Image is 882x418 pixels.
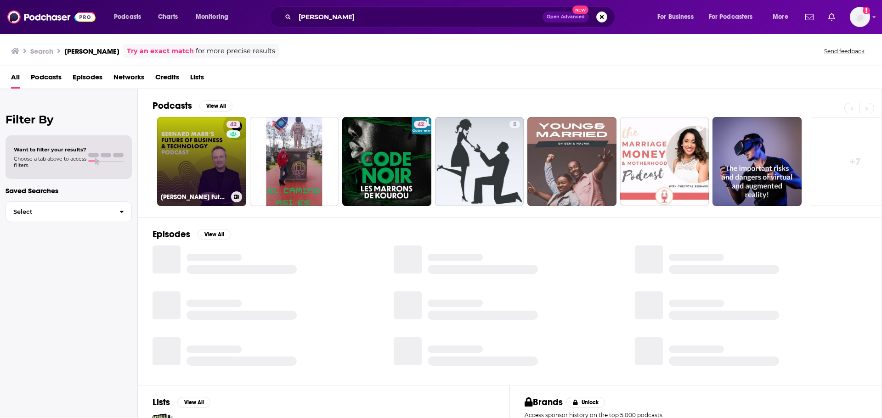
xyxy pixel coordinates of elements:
button: View All [177,397,210,408]
button: open menu [651,10,705,24]
button: open menu [703,10,766,24]
a: Show notifications dropdown [825,9,839,25]
span: More [773,11,788,23]
a: PodcastsView All [153,100,232,111]
h3: [PERSON_NAME] Future of Business & Technology Podcast [161,193,227,201]
button: Send feedback [821,47,867,55]
button: Open AdvancedNew [543,11,589,22]
a: 42[PERSON_NAME] Future of Business & Technology Podcast [157,117,246,206]
h2: Episodes [153,229,190,240]
a: 5 [509,121,520,128]
span: 5 [513,120,516,129]
a: 5 [435,117,524,206]
a: ListsView All [153,396,210,408]
a: 42 [414,121,428,128]
div: Search podcasts, credits, & more... [278,6,624,28]
img: User Profile [850,7,870,27]
button: Select [6,201,132,222]
p: Saved Searches [6,186,132,195]
a: Try an exact match [127,46,194,56]
a: Charts [152,10,183,24]
span: 42 [230,120,237,129]
h2: Filter By [6,113,132,126]
a: Lists [190,70,204,89]
h2: Podcasts [153,100,192,111]
a: Podcasts [31,70,62,89]
span: Logged in as maddieFHTGI [850,7,870,27]
button: open menu [189,10,240,24]
span: Open Advanced [547,15,585,19]
input: Search podcasts, credits, & more... [295,10,543,24]
a: Show notifications dropdown [802,9,817,25]
img: Podchaser - Follow, Share and Rate Podcasts [7,8,96,26]
span: For Podcasters [709,11,753,23]
span: 42 [418,120,424,129]
svg: Add a profile image [863,7,870,14]
button: open menu [107,10,153,24]
a: Networks [113,70,144,89]
a: 42 [342,117,431,206]
h2: Lists [153,396,170,408]
span: Charts [158,11,178,23]
button: View All [198,229,231,240]
span: Podcasts [114,11,141,23]
span: For Business [657,11,694,23]
a: Episodes [73,70,102,89]
button: Show profile menu [850,7,870,27]
span: Monitoring [196,11,228,23]
h2: Brands [525,396,563,408]
a: Credits [155,70,179,89]
span: Want to filter your results? [14,146,86,153]
a: All [11,70,20,89]
span: Choose a tab above to access filters. [14,156,86,168]
span: New [572,6,589,14]
h3: [PERSON_NAME] [64,47,119,56]
button: Unlock [566,397,605,408]
span: Select [6,209,112,215]
a: 42 [226,121,240,128]
button: View All [199,100,232,111]
h3: Search [30,47,53,56]
button: open menu [766,10,800,24]
span: for more precise results [196,46,275,56]
a: EpisodesView All [153,229,231,240]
